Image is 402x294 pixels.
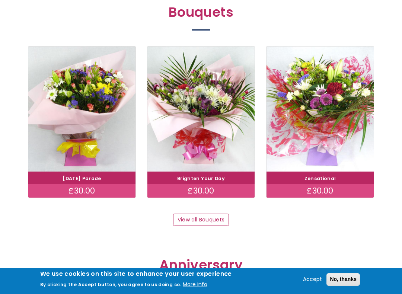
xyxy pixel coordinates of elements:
h2: Anniversary [39,257,363,277]
div: £30.00 [267,184,374,198]
button: More info [183,280,207,289]
h2: We use cookies on this site to enhance your user experience [40,270,232,278]
a: View all Bouquets [173,214,229,226]
div: £30.00 [28,184,135,198]
img: Brighten Your Day [147,47,255,172]
a: Brighten Your Day [177,175,225,182]
a: [DATE] Parade [63,175,101,182]
div: £30.00 [147,184,255,198]
img: Carnival Parade [28,47,135,172]
h2: Bouquets [39,4,363,24]
button: Accept [300,275,325,284]
p: By clicking the Accept button, you agree to us doing so. [40,281,181,288]
img: Zensational [267,47,374,172]
button: No, thanks [326,273,360,286]
a: Zensational [304,175,336,182]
